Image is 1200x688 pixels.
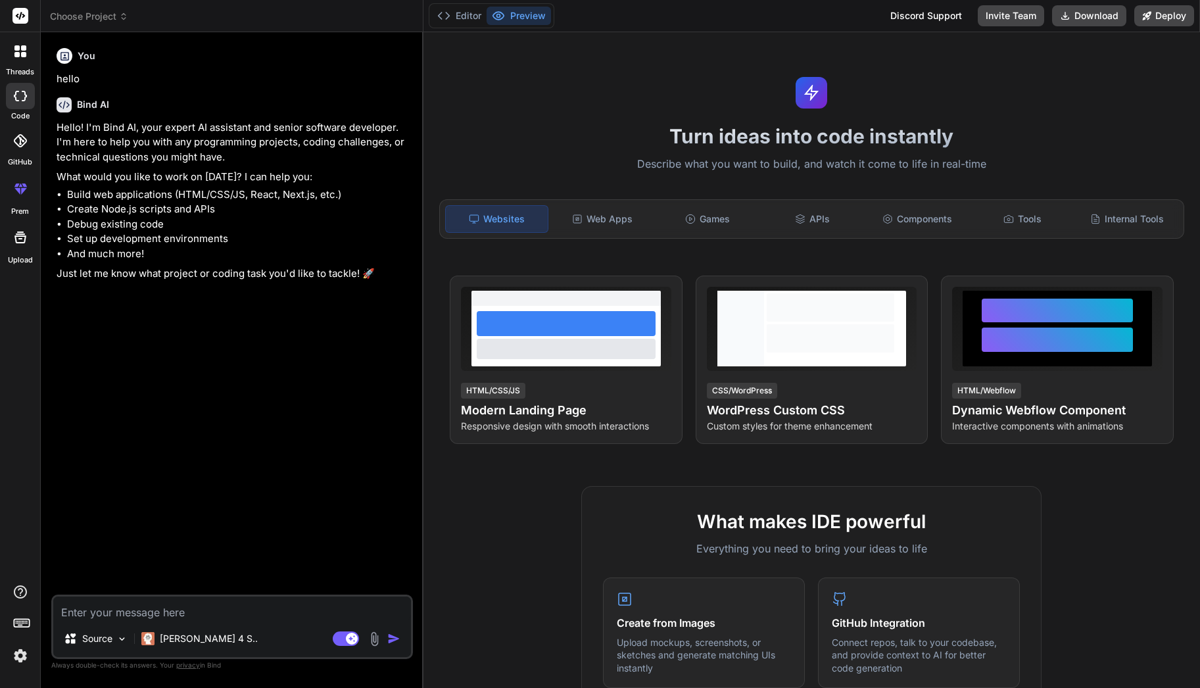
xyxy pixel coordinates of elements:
img: icon [387,632,400,645]
p: Source [82,632,112,645]
button: Deploy [1134,5,1194,26]
li: Debug existing code [67,217,410,232]
div: CSS/WordPress [707,383,777,399]
li: Create Node.js scripts and APIs [67,202,410,217]
img: settings [9,645,32,667]
button: Download [1052,5,1126,26]
div: Tools [971,205,1074,233]
p: Describe what you want to build, and watch it come to life in real-time [431,156,1192,173]
p: Hello! I'm Bind AI, your expert AI assistant and senior software developer. I'm here to help you ... [57,120,410,165]
div: HTML/CSS/JS [461,383,525,399]
h4: GitHub Integration [832,615,1006,631]
h4: WordPress Custom CSS [707,401,917,420]
button: Invite Team [978,5,1044,26]
div: Websites [445,205,549,233]
p: Responsive design with smooth interactions [461,420,671,433]
img: Claude 4 Sonnet [141,632,155,645]
h1: Turn ideas into code instantly [431,124,1192,148]
h4: Modern Landing Page [461,401,671,420]
li: Build web applications (HTML/CSS/JS, React, Next.js, etc.) [67,187,410,203]
p: Upload mockups, screenshots, or sketches and generate matching UIs instantly [617,636,791,675]
label: code [11,111,30,122]
h6: You [78,49,95,62]
div: Components [866,205,969,233]
p: hello [57,72,410,87]
p: Always double-check its answers. Your in Bind [51,659,413,672]
h4: Create from Images [617,615,791,631]
img: Pick Models [116,633,128,645]
p: What would you like to work on [DATE]? I can help you: [57,170,410,185]
div: Games [656,205,759,233]
li: And much more! [67,247,410,262]
h4: Dynamic Webflow Component [952,401,1163,420]
p: Custom styles for theme enhancement [707,420,917,433]
label: GitHub [8,157,32,168]
div: HTML/Webflow [952,383,1021,399]
p: Connect repos, talk to your codebase, and provide context to AI for better code generation [832,636,1006,675]
label: Upload [8,255,33,266]
div: APIs [761,205,864,233]
li: Set up development environments [67,232,410,247]
p: Just let me know what project or coding task you'd like to tackle! 🚀 [57,266,410,282]
div: Internal Tools [1076,205,1178,233]
div: Web Apps [551,205,654,233]
p: Everything you need to bring your ideas to life [603,541,1020,556]
button: Editor [432,7,487,25]
label: threads [6,66,34,78]
button: Preview [487,7,551,25]
label: prem [11,206,29,217]
h6: Bind AI [77,98,109,111]
p: Interactive components with animations [952,420,1163,433]
img: attachment [367,631,382,647]
p: [PERSON_NAME] 4 S.. [160,632,258,645]
h2: What makes IDE powerful [603,508,1020,535]
span: Choose Project [50,10,128,23]
div: Discord Support [882,5,970,26]
span: privacy [176,661,200,669]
